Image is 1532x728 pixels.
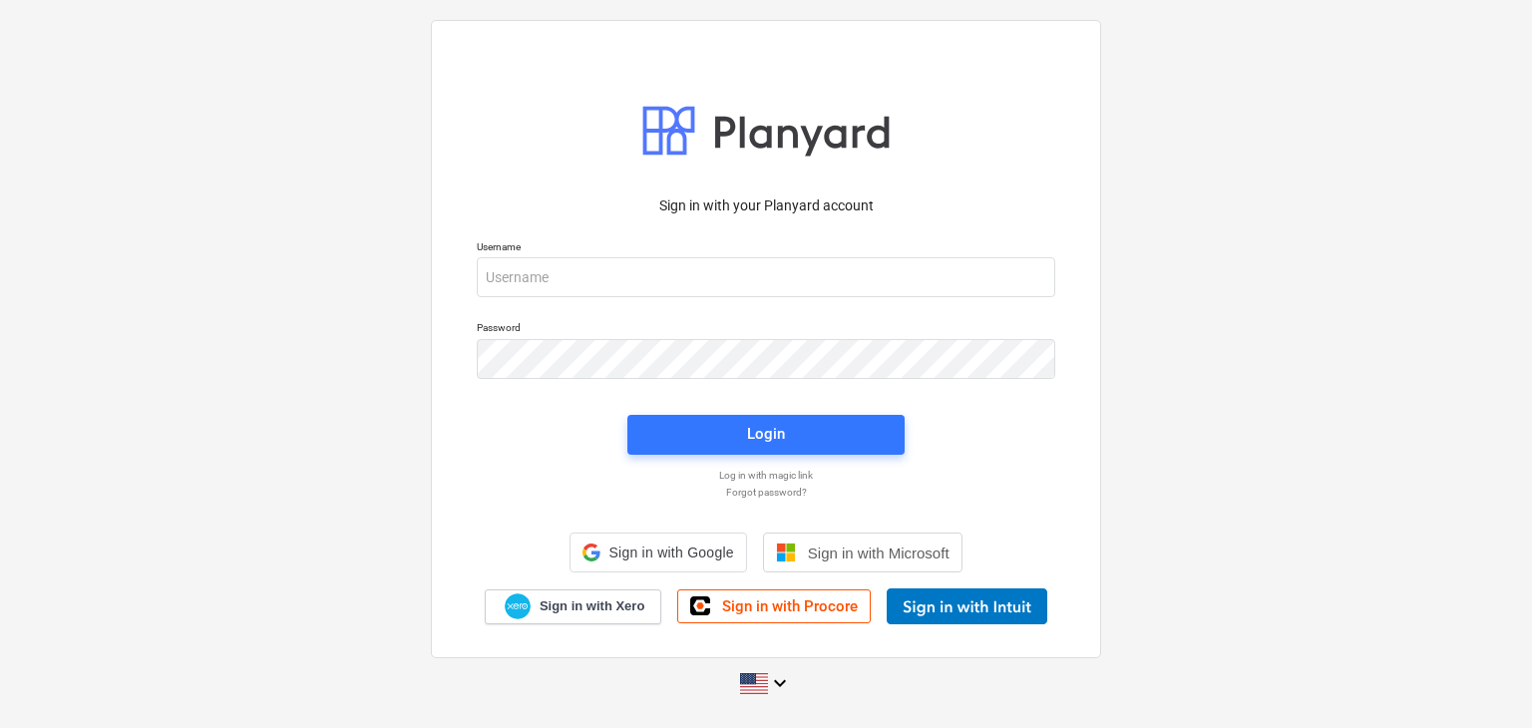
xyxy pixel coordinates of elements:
img: Xero logo [505,593,531,620]
span: Sign in with Google [608,545,733,560]
a: Sign in with Procore [677,589,871,623]
span: Sign in with Xero [540,597,644,615]
p: Password [477,321,1055,338]
a: Log in with magic link [467,469,1065,482]
input: Username [477,257,1055,297]
a: Sign in with Xero [485,589,662,624]
button: Login [627,415,905,455]
span: Sign in with Microsoft [808,545,950,561]
p: Username [477,240,1055,257]
span: Sign in with Procore [722,597,858,615]
p: Sign in with your Planyard account [477,195,1055,216]
a: Forgot password? [467,486,1065,499]
div: Login [747,421,785,447]
img: Microsoft logo [776,543,796,562]
i: keyboard_arrow_down [768,671,792,695]
div: Sign in with Google [570,533,746,572]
